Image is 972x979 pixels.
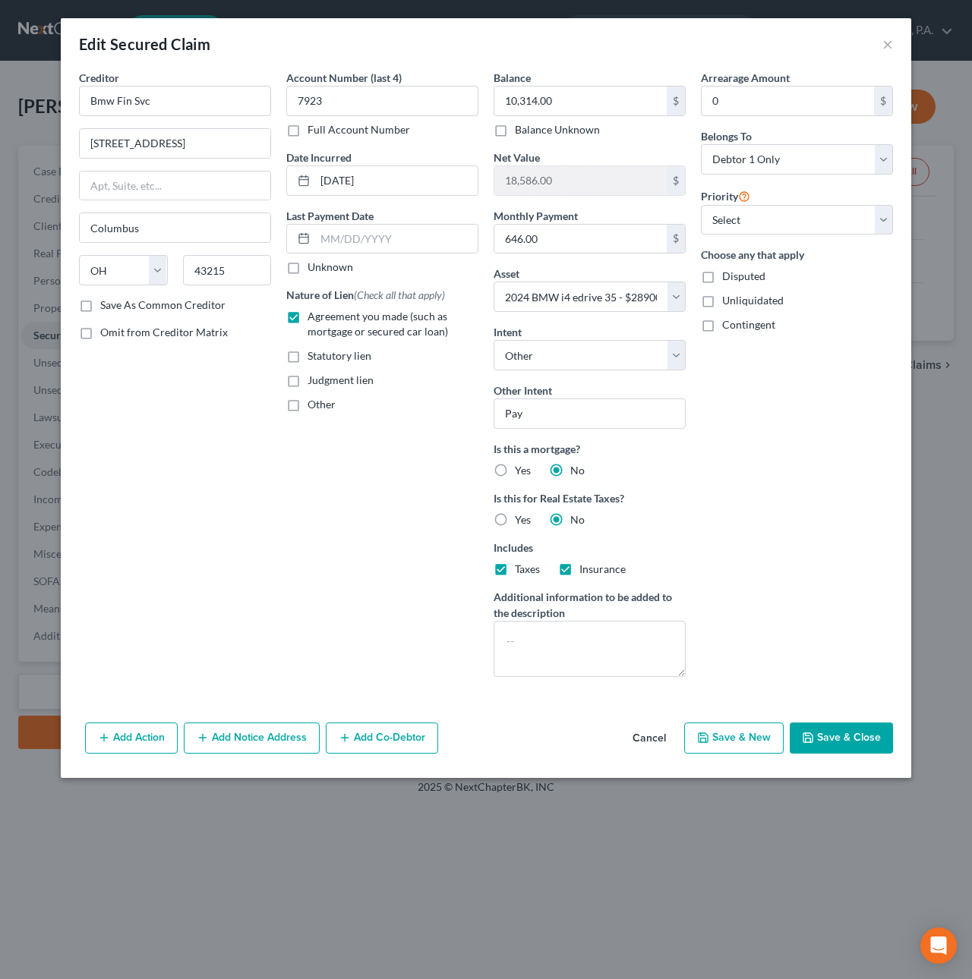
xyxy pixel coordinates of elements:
span: Asset [494,267,519,280]
span: Unliquidated [722,294,784,307]
input: Apt, Suite, etc... [80,172,270,200]
input: MM/DD/YYYY [315,166,478,195]
input: Specify... [494,398,686,429]
div: $ [874,87,892,115]
div: $ [667,166,685,195]
label: Includes [494,540,686,556]
label: Arrearage Amount [701,70,790,86]
input: XXXX [286,86,478,116]
span: (Check all that apply) [354,288,445,301]
button: Save & New [684,722,784,754]
span: Agreement you made (such as mortgage or secured car loan) [308,310,448,338]
label: Is this a mortgage? [494,441,686,457]
div: Open Intercom Messenger [920,927,957,964]
span: Contingent [722,318,775,331]
button: Add Action [85,722,178,754]
input: MM/DD/YYYY [315,225,478,253]
button: Cancel [620,724,678,754]
input: Enter city... [80,213,270,242]
span: Belongs To [701,130,752,143]
button: Add Notice Address [184,722,320,754]
label: Last Payment Date [286,208,374,224]
label: Is this for Real Estate Taxes? [494,490,686,506]
div: $ [667,225,685,253]
label: Save As Common Creditor [100,297,226,313]
label: Intent [494,324,522,340]
input: 0.00 [494,225,667,253]
label: Nature of Lien [286,287,445,303]
label: Account Number (last 4) [286,70,402,86]
span: Creditor [79,71,119,84]
input: Enter zip... [183,255,272,285]
span: Yes [515,464,531,477]
span: Disputed [722,269,765,282]
label: Balance [494,70,531,86]
label: Additional information to be added to the description [494,589,686,621]
span: Yes [515,513,531,526]
input: 0.00 [702,87,874,115]
span: Statutory lien [308,349,371,362]
span: Insurance [579,562,626,575]
div: $ [667,87,685,115]
label: Priority [701,187,750,205]
input: 0.00 [494,87,667,115]
div: Edit Secured Claim [79,33,210,55]
span: Omit from Creditor Matrix [100,326,228,338]
label: Monthly Payment [494,208,578,224]
label: Full Account Number [308,122,410,137]
label: Unknown [308,260,353,275]
label: Date Incurred [286,150,352,165]
input: Enter address... [80,129,270,158]
label: Other Intent [494,382,552,398]
span: No [570,464,585,477]
input: 0.00 [494,166,667,195]
label: Balance Unknown [515,122,600,137]
button: Add Co-Debtor [326,722,438,754]
span: Judgment lien [308,373,374,386]
button: Save & Close [790,722,893,754]
span: Taxes [515,562,540,575]
button: × [882,35,893,53]
span: Other [308,398,336,411]
label: Choose any that apply [701,247,893,263]
input: Search creditor by name... [79,86,271,116]
label: Net Value [494,150,540,165]
span: No [570,513,585,526]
